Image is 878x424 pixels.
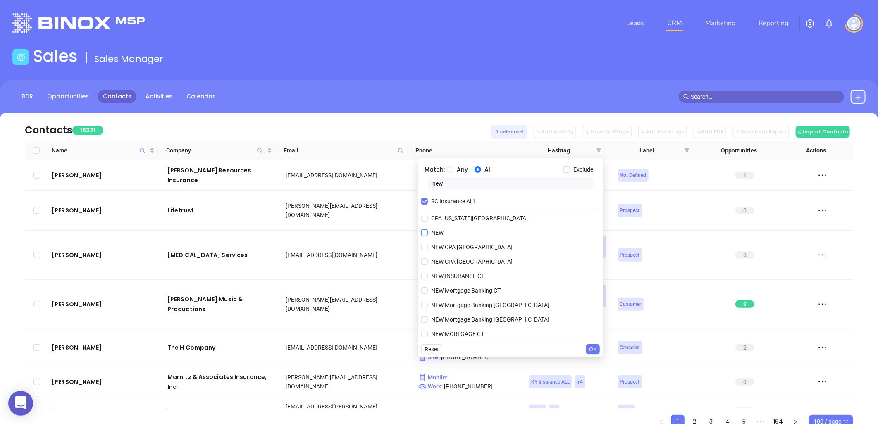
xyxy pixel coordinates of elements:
[52,205,156,215] a: [PERSON_NAME]
[52,299,156,309] a: [PERSON_NAME]
[167,250,274,260] a: [MEDICAL_DATA] Services
[52,146,148,155] span: Name
[42,90,94,103] a: Opportunities
[286,171,407,180] div: [EMAIL_ADDRESS][DOMAIN_NAME]
[847,17,861,30] img: user
[586,344,600,354] button: OK
[583,126,632,138] button: Move to Stage
[167,343,274,353] a: The H Company
[620,250,640,260] span: Prospect
[755,15,792,31] a: Reporting
[425,345,439,354] span: Reset
[428,272,488,281] span: NEW INSURANCE CT
[623,15,647,31] a: Leads
[534,126,576,138] button: Add Activity
[428,257,516,266] span: NEW CPA [GEOGRAPHIC_DATA]
[286,402,407,420] div: [EMAIL_ADDRESS][PERSON_NAME][DOMAIN_NAME]
[428,329,487,338] span: NEW MORTGAGE CT
[167,294,274,314] a: [PERSON_NAME] Music & Productions
[421,344,442,354] button: Reset
[418,374,448,381] span: Mobile :
[418,407,518,416] p: [PHONE_NUMBER]
[94,52,163,65] span: Sales Manager
[52,250,156,260] a: [PERSON_NAME]
[52,170,156,180] a: [PERSON_NAME]
[418,354,440,360] span: Site :
[620,377,640,386] span: Prospect
[286,343,407,352] div: [EMAIL_ADDRESS][DOMAIN_NAME]
[428,286,504,295] span: NEW Mortgage Banking CT
[52,406,156,416] div: [PERSON_NAME]
[428,197,480,206] span: SC Insurance ALL
[691,92,840,101] input: Search…
[735,172,754,179] span: 1
[12,13,145,33] img: logo
[428,243,516,252] span: NEW CPA [GEOGRAPHIC_DATA]
[428,228,447,237] span: NEW
[685,148,690,153] span: filter
[418,408,443,414] span: Work :
[620,407,633,416] span: Avoid
[531,407,544,416] span: Avoid
[805,19,815,29] img: iconSetting
[286,373,407,391] div: [PERSON_NAME][EMAIL_ADDRESS][DOMAIN_NAME]
[735,207,754,214] span: 0
[664,15,685,31] a: CRM
[286,201,407,219] div: [PERSON_NAME][EMAIL_ADDRESS][DOMAIN_NAME]
[702,15,739,31] a: Marketing
[620,300,642,309] span: Customer
[167,372,274,392] div: Marnitz & Associates Insurance, Inc
[418,382,518,391] p: [PHONE_NUMBER]
[620,206,640,215] span: Prospect
[613,146,681,155] span: Label
[693,141,781,160] th: Opportunities
[428,315,553,324] span: NEW Mortgage Banking [GEOGRAPHIC_DATA]
[481,165,495,174] span: All
[595,144,603,157] span: filter
[596,148,601,153] span: filter
[421,162,600,177] div: Match:
[418,383,443,390] span: Work :
[570,165,596,174] span: Exclude
[141,90,177,103] a: Activities
[181,90,220,103] a: Calendar
[824,19,834,29] img: iconNotification
[25,123,72,138] div: Contacts
[33,46,78,66] h1: Sales
[286,250,407,260] div: [EMAIL_ADDRESS][DOMAIN_NAME]
[638,126,687,138] button: Add Hashtags
[167,165,274,185] div: [PERSON_NAME] Resources Insurance
[72,126,103,135] span: 16321
[166,146,265,155] span: Company
[577,377,583,386] span: + 4
[17,90,38,103] a: BDR
[796,126,850,138] button: Import Contacts
[52,343,156,353] a: [PERSON_NAME]
[428,214,531,223] span: CPA [US_STATE][GEOGRAPHIC_DATA]
[407,141,517,160] th: Phone
[167,406,274,416] a: [PERSON_NAME] Associates
[98,90,136,103] a: Contacts
[428,177,593,190] input: Search
[683,94,689,100] span: search
[158,141,275,160] th: Company
[683,144,691,157] span: filter
[428,300,553,310] span: NEW Mortgage Banking [GEOGRAPHIC_DATA]
[694,126,726,138] button: Add BDR
[780,141,847,160] th: Actions
[52,377,156,387] a: [PERSON_NAME]
[286,295,407,313] div: [PERSON_NAME][EMAIL_ADDRESS][DOMAIN_NAME]
[167,205,274,215] a: Lifetrust
[620,343,640,352] span: Canceled
[48,141,158,160] th: Name
[531,377,570,386] span: KY Insurance ALL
